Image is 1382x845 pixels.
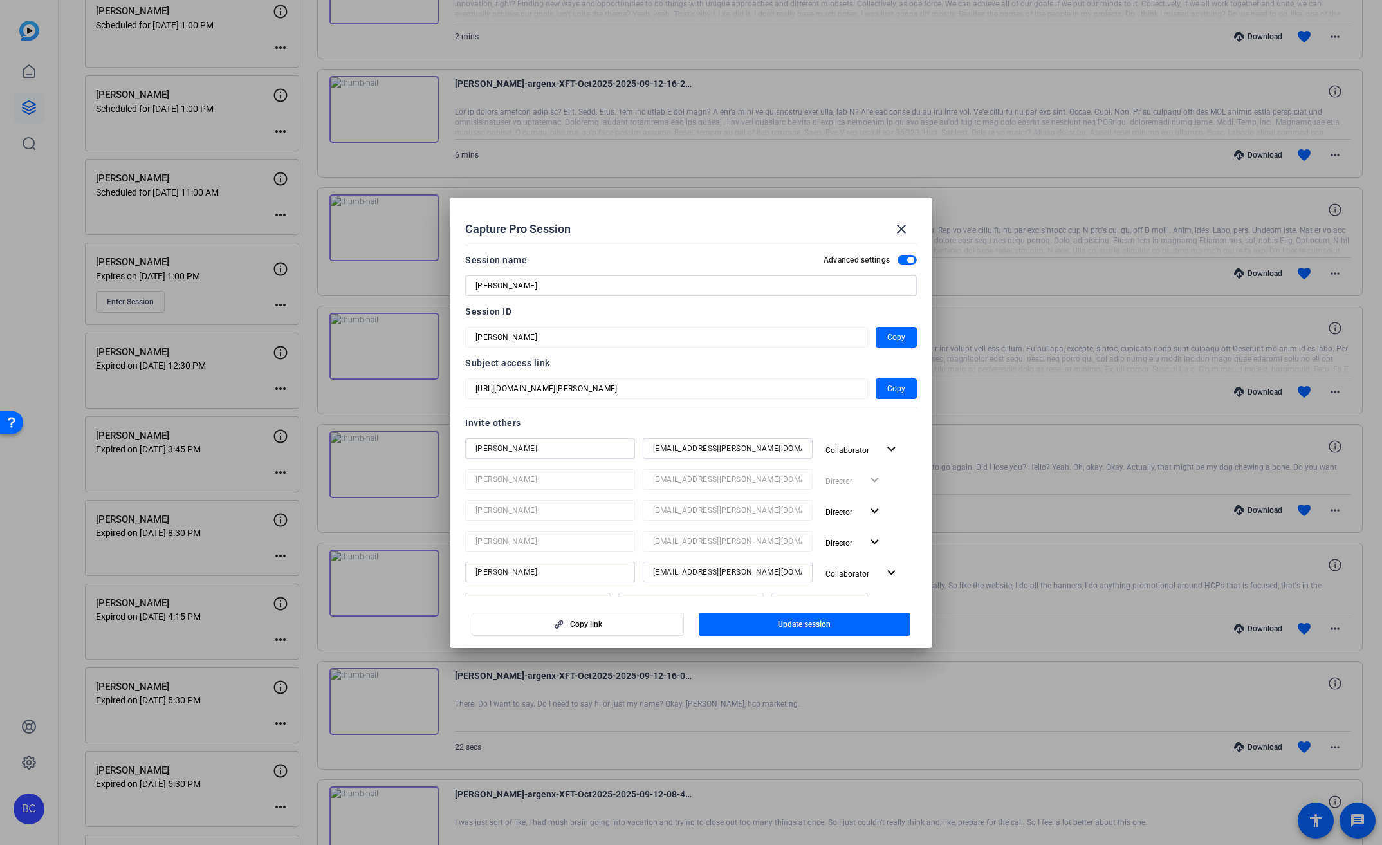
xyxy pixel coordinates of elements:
[887,330,905,345] span: Copy
[883,565,899,581] mat-icon: expand_more
[475,278,907,293] input: Enter Session Name
[570,619,602,629] span: Copy link
[824,255,890,265] h2: Advanced settings
[465,304,917,319] div: Session ID
[876,378,917,399] button: Copy
[653,503,802,518] input: Email...
[465,214,917,245] div: Capture Pro Session
[883,441,899,458] mat-icon: expand_more
[475,330,858,345] input: Session OTP
[820,531,888,554] button: Director
[876,327,917,348] button: Copy
[629,595,753,611] input: Email...
[653,441,802,456] input: Email...
[867,503,883,519] mat-icon: expand_more
[887,381,905,396] span: Copy
[465,252,527,268] div: Session name
[867,534,883,550] mat-icon: expand_more
[475,534,625,549] input: Name...
[465,415,917,431] div: Invite others
[475,595,600,611] input: Name...
[475,564,625,580] input: Name...
[778,619,831,629] span: Update session
[653,564,802,580] input: Email...
[820,438,905,461] button: Collaborator
[653,534,802,549] input: Email...
[825,508,852,517] span: Director
[475,503,625,518] input: Name...
[894,221,909,237] mat-icon: close
[825,446,869,455] span: Collaborator
[465,355,917,371] div: Subject access link
[820,500,888,523] button: Director
[653,472,802,487] input: Email...
[699,613,911,636] button: Update session
[820,562,905,585] button: Collaborator
[475,441,625,456] input: Name...
[475,381,858,396] input: Session OTP
[825,570,869,579] span: Collaborator
[825,539,852,548] span: Director
[475,472,625,487] input: Name...
[472,613,684,636] button: Copy link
